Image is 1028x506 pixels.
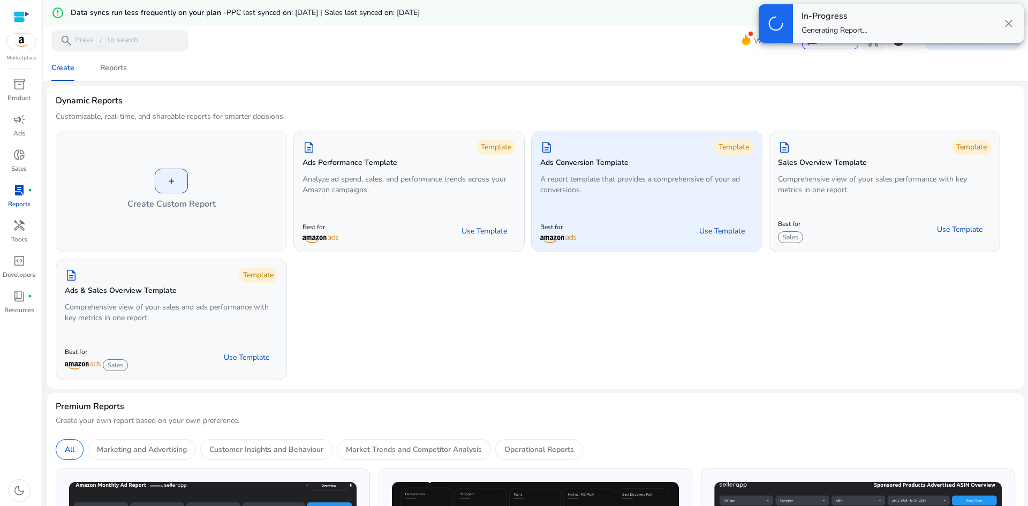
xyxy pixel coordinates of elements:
[13,148,26,161] span: donut_small
[127,198,216,210] h4: Create Custom Report
[3,270,35,280] p: Developers
[56,94,123,107] h3: Dynamic Reports
[13,254,26,267] span: code_blocks
[7,93,31,103] p: Product
[303,174,516,195] p: Analyze ad spend, sales, and performance trends across your Amazon campaigns.
[714,140,753,155] div: Template
[13,219,26,232] span: handyman
[13,78,26,90] span: inventory_2
[778,231,803,243] span: Sales
[65,348,131,356] p: Best for
[540,141,553,154] span: description
[155,169,188,193] div: +
[303,223,338,231] p: Best for
[778,141,791,154] span: description
[4,305,34,315] p: Resources
[691,223,753,240] button: Use Template
[71,9,420,18] h5: Data syncs run less frequently on your plan -
[477,140,516,155] div: Template
[13,129,25,138] p: Ads
[100,64,127,72] div: Reports
[504,444,574,455] p: Operational Reports
[60,34,73,47] span: search
[303,141,315,154] span: description
[754,32,796,50] span: What's New
[224,352,269,363] span: Use Template
[937,224,982,235] span: Use Template
[346,444,482,455] p: Market Trends and Competitor Analysis
[65,444,74,455] p: All
[699,226,745,237] span: Use Template
[97,444,187,455] p: Marketing and Advertising
[1002,17,1015,30] span: close
[11,235,27,244] p: Tools
[13,184,26,197] span: lab_profile
[540,223,576,231] p: Best for
[103,359,128,371] span: Sales
[226,7,420,18] span: PPC last synced on: [DATE] | Sales last synced on: [DATE]
[65,302,278,323] p: Comprehensive view of your sales and ads performance with key metrics in one report.
[209,444,323,455] p: Customer Insights and Behaviour
[462,226,507,237] span: Use Template
[540,174,753,195] p: A report template that provides a comprehensive of your ad conversions.
[952,140,991,155] div: Template
[56,111,285,122] p: Customizable, real-time, and shareable reports for smarter decisions.
[51,64,74,72] div: Create
[56,402,124,412] h4: Premium Reports
[928,221,991,238] button: Use Template
[453,223,516,240] button: Use Template
[65,286,177,296] h5: Ads & Sales Overview Template
[51,6,64,19] mat-icon: error_outline
[75,35,138,47] p: Press to search
[239,268,278,283] div: Template
[28,294,32,298] span: fiber_manual_record
[802,11,867,21] h4: In-Progress
[7,34,36,50] img: amazon.svg
[13,484,26,497] span: dark_mode
[215,349,278,366] button: Use Template
[11,164,27,173] p: Sales
[13,290,26,303] span: book_4
[778,158,867,168] h5: Sales Overview Template
[778,174,991,195] p: Comprehensive view of your sales performance with key metrics in one report.
[778,220,806,228] p: Best for
[56,416,1015,426] p: Create your own report based on your own preference.
[65,269,78,282] span: description
[540,158,629,168] h5: Ads Conversion Template
[8,199,31,209] p: Reports
[13,113,26,126] span: campaign
[28,188,32,192] span: fiber_manual_record
[766,14,785,33] span: progress_activity
[96,35,105,47] span: /
[802,25,867,36] p: Generating Report...
[6,54,36,62] p: Marketplace
[303,158,397,168] h5: Ads Performance Template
